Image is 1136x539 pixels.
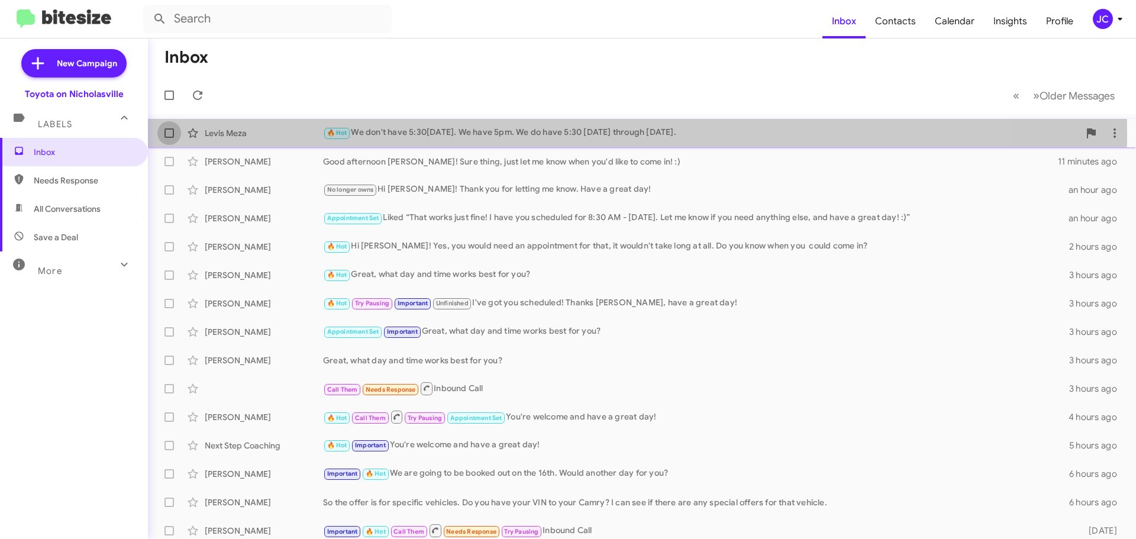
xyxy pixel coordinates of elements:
span: Inbox [34,146,134,158]
div: [PERSON_NAME] [205,525,323,537]
span: 🔥 Hot [366,528,386,535]
div: We don't have 5:30[DATE]. We have 5pm. We do have 5:30 [DATE] through [DATE]. [323,126,1079,140]
div: [PERSON_NAME] [205,468,323,480]
div: [PERSON_NAME] [205,298,323,309]
span: Important [387,328,418,335]
button: JC [1083,9,1123,29]
span: 🔥 Hot [327,271,347,279]
div: 3 hours ago [1069,354,1127,366]
div: I've got you scheduled! Thanks [PERSON_NAME], have a great day! [323,296,1069,310]
a: Profile [1037,4,1083,38]
span: More [38,266,62,276]
div: Great, what day and time works best for you? [323,354,1069,366]
nav: Page navigation example [1006,83,1122,108]
div: You're welcome and have a great day! [323,438,1069,452]
div: Hi [PERSON_NAME]! Thank you for letting me know. Have a great day! [323,183,1069,196]
div: 3 hours ago [1069,383,1127,395]
span: Appointment Set [327,214,379,222]
span: No longer owns [327,186,374,193]
a: Inbox [822,4,866,38]
span: Unfinished [436,299,469,307]
div: [PERSON_NAME] [205,354,323,366]
div: 3 hours ago [1069,269,1127,281]
div: Next Step Coaching [205,440,323,451]
div: 11 minutes ago [1058,156,1127,167]
span: Needs Response [446,528,496,535]
div: [PERSON_NAME] [205,212,323,224]
div: [PERSON_NAME] [205,411,323,423]
div: 4 hours ago [1069,411,1127,423]
span: « [1013,88,1019,103]
div: an hour ago [1069,212,1127,224]
span: Save a Deal [34,231,78,243]
div: [PERSON_NAME] [205,496,323,508]
div: Inbound Call [323,381,1069,396]
span: Important [398,299,428,307]
span: Call Them [355,414,386,422]
span: Needs Response [366,386,416,393]
input: Search [143,5,392,33]
div: Inbound Call [323,523,1070,538]
div: 2 hours ago [1069,241,1127,253]
span: New Campaign [57,57,117,69]
div: [PERSON_NAME] [205,184,323,196]
div: [PERSON_NAME] [205,269,323,281]
h1: Inbox [164,48,208,67]
div: 3 hours ago [1069,298,1127,309]
span: 🔥 Hot [327,441,347,449]
div: [DATE] [1070,525,1127,537]
div: So the offer is for specific vehicles. Do you have your VIN to your Camry? I can see if there are... [323,496,1069,508]
div: [PERSON_NAME] [205,326,323,338]
a: Contacts [866,4,925,38]
button: Previous [1006,83,1027,108]
span: 🔥 Hot [327,129,347,137]
div: You're welcome and have a great day! [323,409,1069,424]
div: 6 hours ago [1069,496,1127,508]
div: [PERSON_NAME] [205,241,323,253]
span: Important [327,470,358,477]
div: Good afternoon [PERSON_NAME]! Sure thing, just let me know when you'd like to come in! :) [323,156,1058,167]
div: 6 hours ago [1069,468,1127,480]
span: Needs Response [34,175,134,186]
div: Levis Meza [205,127,323,139]
span: Appointment Set [327,328,379,335]
span: Important [355,441,386,449]
div: Great, what day and time works best for you? [323,268,1069,282]
a: Calendar [925,4,984,38]
span: Important [327,528,358,535]
span: 🔥 Hot [327,243,347,250]
div: Liked “That works just fine! I have you scheduled for 8:30 AM - [DATE]. Let me know if you need a... [323,211,1069,225]
a: New Campaign [21,49,127,78]
div: Great, what day and time works best for you? [323,325,1069,338]
span: 🔥 Hot [366,470,386,477]
div: JC [1093,9,1113,29]
span: 🔥 Hot [327,299,347,307]
div: 5 hours ago [1069,440,1127,451]
span: Call Them [327,386,358,393]
div: Toyota on Nicholasville [25,88,124,100]
button: Next [1026,83,1122,108]
span: Appointment Set [450,414,502,422]
div: [PERSON_NAME] [205,156,323,167]
span: Try Pausing [504,528,538,535]
a: Insights [984,4,1037,38]
span: Call Them [393,528,424,535]
div: Hi [PERSON_NAME]! Yes, you would need an appointment for that, it wouldn't take long at all. Do y... [323,240,1069,253]
div: We are going to be booked out on the 16th. Would another day for you? [323,467,1069,480]
span: Try Pausing [355,299,389,307]
span: Older Messages [1040,89,1115,102]
span: » [1033,88,1040,103]
span: Labels [38,119,72,130]
span: All Conversations [34,203,101,215]
span: 🔥 Hot [327,414,347,422]
div: 3 hours ago [1069,326,1127,338]
div: an hour ago [1069,184,1127,196]
span: Try Pausing [408,414,442,422]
